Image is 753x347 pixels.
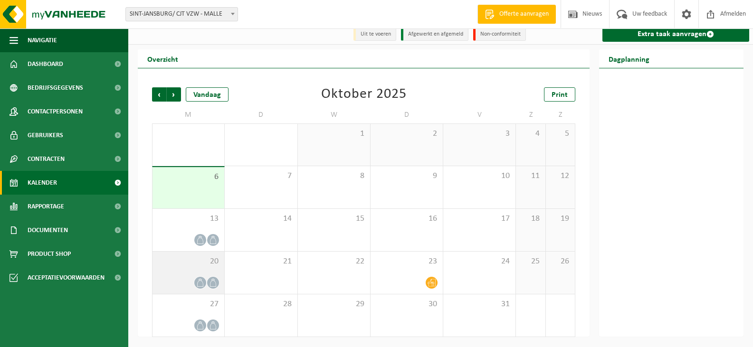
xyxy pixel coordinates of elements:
div: Vandaag [186,87,229,102]
li: Non-conformiteit [473,28,526,41]
span: 25 [521,256,540,267]
span: 30 [375,299,438,309]
div: Oktober 2025 [321,87,407,102]
span: 15 [303,214,365,224]
span: 24 [448,256,511,267]
span: Vorige [152,87,166,102]
span: 10 [448,171,511,181]
span: SINT-JANSBURG/ CJT VZW - MALLE [125,7,238,21]
span: Kalender [28,171,57,195]
span: Gebruikers [28,123,63,147]
td: M [152,106,225,123]
span: 29 [303,299,365,309]
span: 5 [551,129,570,139]
span: 26 [551,256,570,267]
span: 21 [229,256,292,267]
span: Contracten [28,147,65,171]
span: Acceptatievoorwaarden [28,266,105,290]
span: 8 [303,171,365,181]
td: W [298,106,371,123]
span: 2 [375,129,438,139]
td: D [225,106,297,123]
span: 17 [448,214,511,224]
h2: Overzicht [138,49,188,68]
span: Offerte aanvragen [497,9,551,19]
span: 31 [448,299,511,309]
span: 7 [229,171,292,181]
li: Uit te voeren [353,28,396,41]
span: 22 [303,256,365,267]
span: Product Shop [28,242,71,266]
span: 4 [521,129,540,139]
span: 9 [375,171,438,181]
td: Z [516,106,545,123]
span: Rapportage [28,195,64,218]
td: V [443,106,516,123]
span: 6 [157,172,219,182]
a: Extra taak aanvragen [602,27,749,42]
h2: Dagplanning [599,49,659,68]
span: Volgende [167,87,181,102]
span: SINT-JANSBURG/ CJT VZW - MALLE [126,8,238,21]
td: Z [546,106,575,123]
span: 19 [551,214,570,224]
span: 11 [521,171,540,181]
span: Dashboard [28,52,63,76]
span: 28 [229,299,292,309]
span: Contactpersonen [28,100,83,123]
td: D [371,106,443,123]
span: 27 [157,299,219,309]
span: 3 [448,129,511,139]
a: Print [544,87,575,102]
span: Documenten [28,218,68,242]
a: Offerte aanvragen [477,5,556,24]
li: Afgewerkt en afgemeld [401,28,468,41]
span: Bedrijfsgegevens [28,76,83,100]
span: 1 [303,129,365,139]
span: Navigatie [28,28,57,52]
span: 23 [375,256,438,267]
span: 13 [157,214,219,224]
span: 14 [229,214,292,224]
span: 16 [375,214,438,224]
span: 18 [521,214,540,224]
span: 12 [551,171,570,181]
span: Print [552,91,568,99]
span: 20 [157,256,219,267]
